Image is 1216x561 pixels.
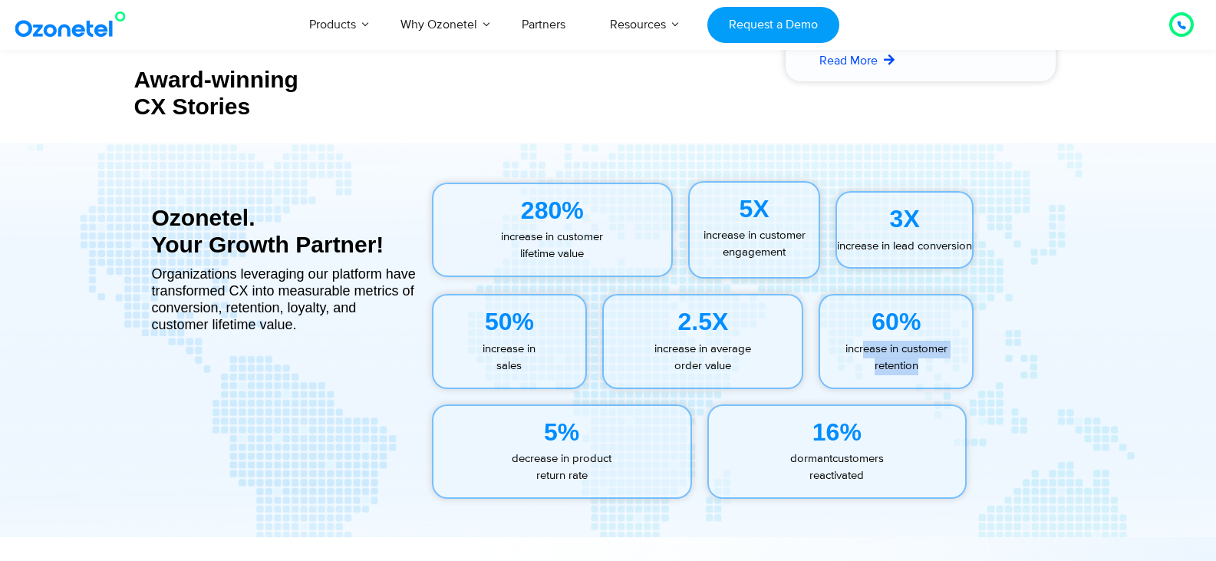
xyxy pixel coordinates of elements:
[837,200,972,237] div: 3X
[709,414,966,450] div: 16%
[837,238,972,256] p: increase in lead conversion
[690,190,819,227] div: 5X
[433,229,672,263] p: increase in customer lifetime value
[790,451,832,466] span: dormant
[152,266,417,333] div: Organizations leveraging our platform have transformed CX into measurable metrics of conversion, ...
[433,192,672,229] div: 280%
[819,51,897,70] a: Read More
[433,341,586,375] p: increase in sales
[604,341,802,375] p: increase in average order value
[690,227,819,262] p: increase in customer engagement
[604,303,802,340] div: 2.5X
[433,414,690,450] div: 5%
[433,303,586,340] div: 50%
[820,341,972,375] p: increase in customer retention
[134,66,423,120] div: Award-winning CX Stories
[709,450,966,485] p: customers reactivated
[433,450,690,485] p: decrease in product return rate
[707,7,839,43] a: Request a Demo
[820,303,972,340] div: 60%
[152,204,417,258] div: Ozonetel. Your Growth Partner!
